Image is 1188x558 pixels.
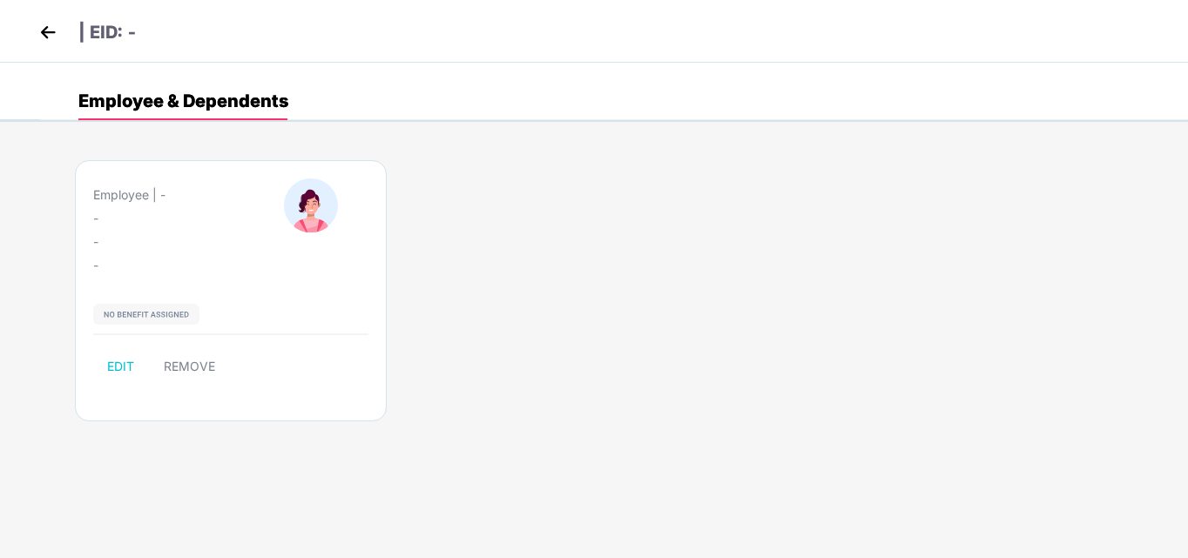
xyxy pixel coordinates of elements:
[93,211,165,225] div: -
[93,304,199,325] img: svg+xml;base64,PHN2ZyB4bWxucz0iaHR0cDovL3d3dy53My5vcmcvMjAwMC9zdmciIHdpZHRoPSIxMjIiIGhlaWdodD0iMj...
[93,187,165,202] div: Employee | -
[93,258,267,272] div: -
[78,19,138,46] p: | EID: -
[35,19,61,45] img: back
[78,92,288,110] div: Employee & Dependents
[150,353,229,380] button: REMOVE
[107,360,134,373] span: EDIT
[164,360,215,373] span: REMOVE
[93,353,148,380] button: EDIT
[284,178,338,232] img: profileImage
[93,234,165,249] div: -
